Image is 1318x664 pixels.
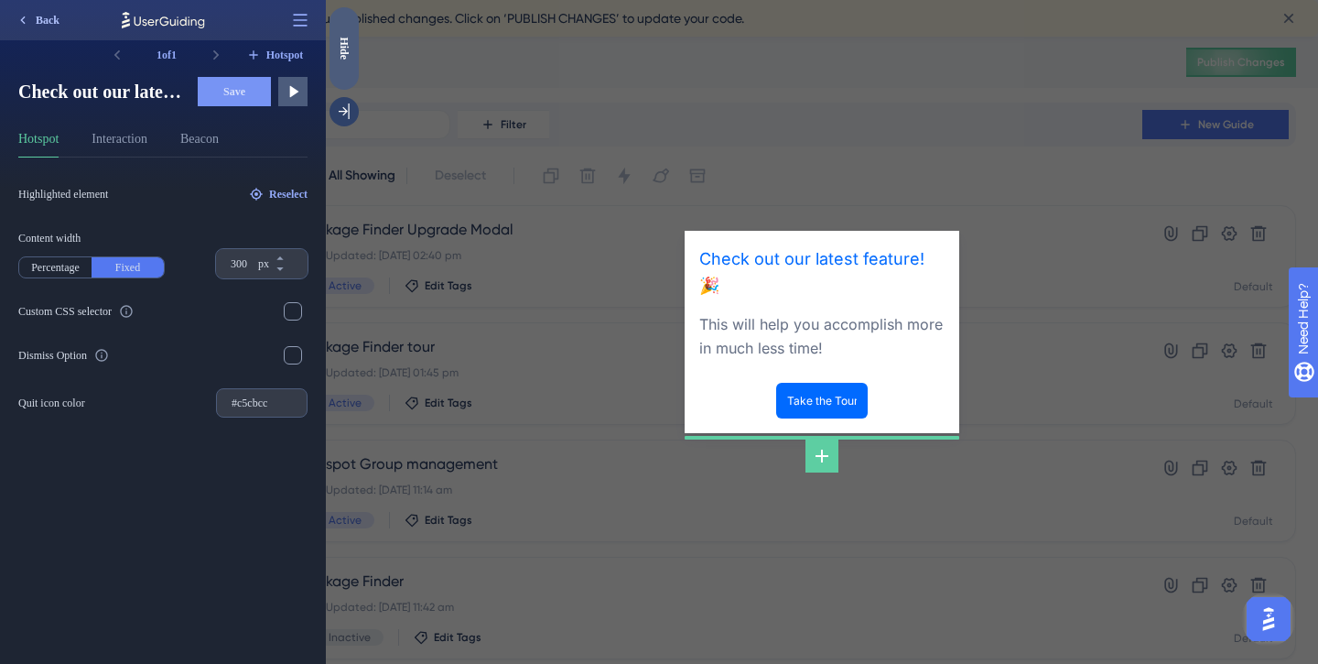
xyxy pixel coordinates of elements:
button: px [275,249,308,264]
span: Reselect [269,187,308,201]
div: 1 of 1 [132,40,201,70]
span: Need Help? [43,5,114,27]
button: Fixed [92,257,164,278]
button: px [275,264,308,278]
button: Percentage [19,257,92,278]
span: Hotspot [266,48,304,62]
span: Highlighted element [18,187,108,201]
button: Hotspot [242,40,308,70]
button: Hotspot [18,128,59,158]
div: Dismiss Option [18,348,87,363]
div: px [258,256,269,271]
span: Check out our latest feature! 🎉This will help you accomplish more in much less time! [18,79,183,104]
input: px [231,256,254,271]
button: Reselect [249,180,308,209]
button: Back [7,5,68,35]
button: Save [198,77,271,106]
span: Content width [18,231,165,245]
span: Back [36,13,59,27]
iframe: UserGuiding AI Assistant Launcher [1241,592,1296,647]
input: Type the value [232,397,292,409]
span: Quit icon color [18,396,85,410]
button: Interaction [92,128,147,158]
div: Custom CSS selector [18,304,112,319]
button: Beacon [180,128,219,158]
span: Save [223,84,245,99]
